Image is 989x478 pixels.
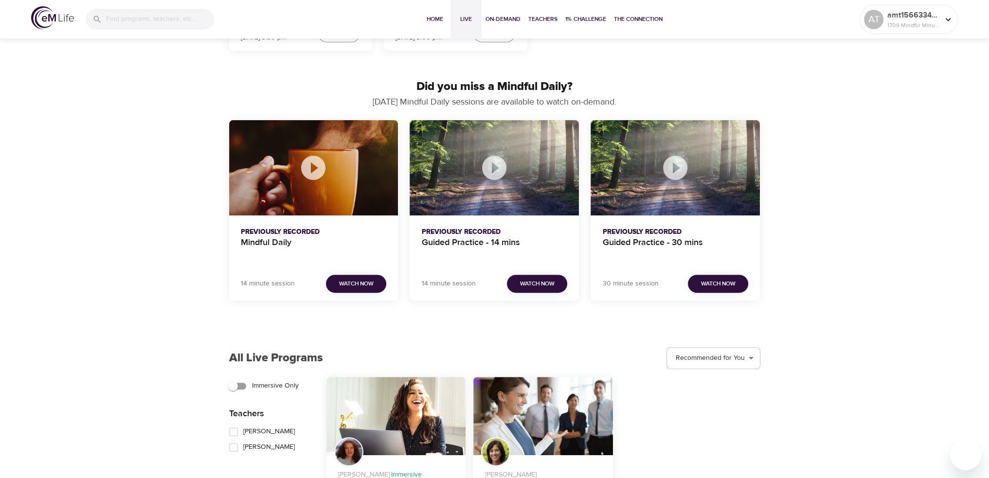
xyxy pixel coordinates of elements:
p: Previously Recorded [602,227,748,237]
h4: Mindful Daily [241,237,387,261]
button: Mindful Daily [229,120,398,215]
iframe: Button to launch messaging window [950,439,981,470]
img: logo [31,6,74,29]
p: 14 minute session [421,279,475,289]
p: 14 minute session [241,279,295,289]
span: Watch Now [701,279,736,289]
p: Previously Recorded [421,227,567,237]
span: Watch Now [339,279,374,289]
h4: Guided Practice - 14 mins [421,237,567,261]
button: Guided Practice - 30 mins [591,120,760,215]
span: Home [423,14,447,24]
p: Teachers [229,407,326,420]
p: [DATE] Mindful Daily sessions are available to watch on-demand. [312,95,677,108]
span: 1% Challenge [565,14,606,24]
button: Watch Now [507,275,567,293]
button: Watch Now [688,275,748,293]
button: Watch Now [326,275,386,293]
span: [PERSON_NAME] [243,426,295,437]
button: Guided Practice - 14 mins [410,120,579,215]
p: Previously Recorded [241,227,387,237]
span: [PERSON_NAME] [243,442,295,452]
p: 30 minute session [602,279,658,289]
h4: Guided Practice - 30 mins [602,237,748,261]
button: Bringing Calm and Focus to Overwhelming Situations [473,377,613,455]
span: Immersive Only [252,381,299,391]
span: Live [454,14,478,24]
p: 1709 Mindful Minutes [887,21,939,30]
span: Watch Now [520,279,555,289]
span: Teachers [528,14,557,24]
button: Skills to Thrive in Anxious Times [326,377,466,455]
p: Did you miss a Mindful Daily? [229,78,760,95]
input: Find programs, teachers, etc... [106,9,214,30]
span: The Connection [614,14,663,24]
div: AT [864,10,883,29]
p: All Live Programs [229,349,323,367]
span: On-Demand [486,14,521,24]
p: amt1566334943 [887,9,939,21]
